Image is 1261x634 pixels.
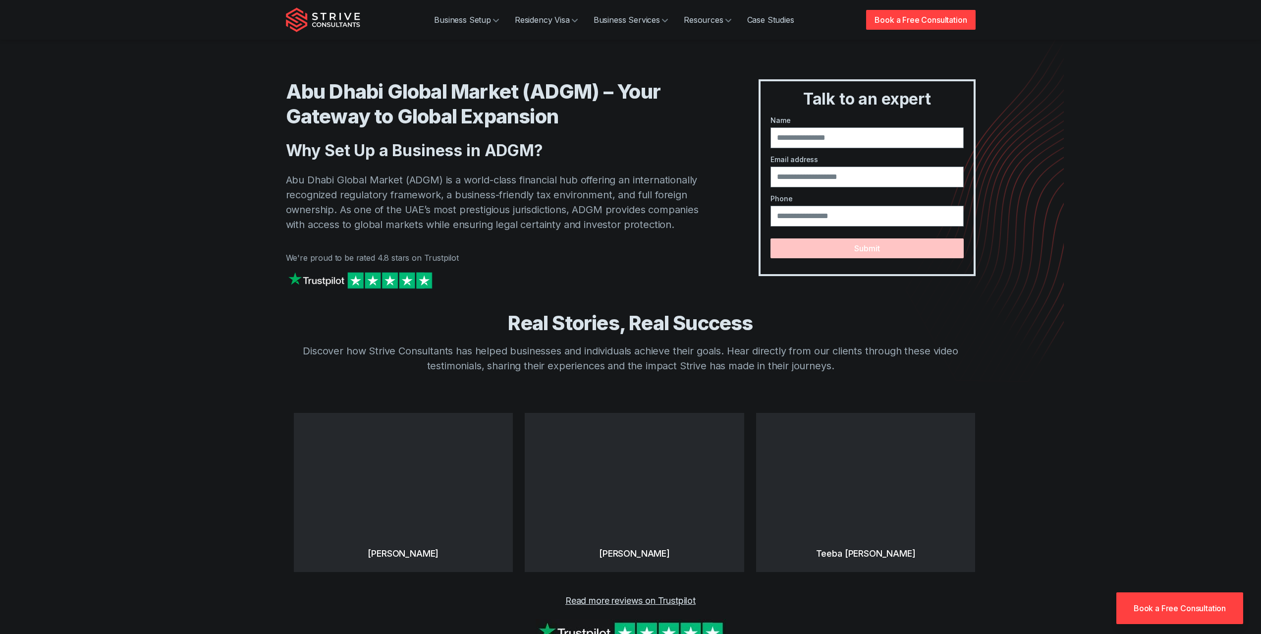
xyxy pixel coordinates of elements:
[286,141,719,161] h2: Why Set Up a Business in ADGM?
[768,425,964,535] iframe: Teeba Bosnic
[765,89,969,109] h3: Talk to an expert
[306,425,501,535] iframe: Steve Broad
[537,547,732,560] h4: [PERSON_NAME]
[756,413,976,572] li: 3 of 5
[286,7,360,32] img: Strive Consultants
[565,595,696,606] a: Read more reviews on Trustpilot
[768,547,964,560] h4: Teeba [PERSON_NAME]
[586,10,676,30] a: Business Services
[286,270,435,291] img: Strive on Trustpilot
[1116,592,1243,624] a: Book a Free Consultation
[286,252,719,264] p: We're proud to be rated 4.8 stars on Trustpilot
[306,547,501,560] h4: [PERSON_NAME]
[770,193,963,204] label: Phone
[866,10,975,30] a: Book a Free Consultation
[525,413,744,572] li: 2 of 5
[537,425,732,535] iframe: Chris Hodgson
[770,238,963,258] button: Submit
[770,154,963,165] label: Email address
[286,79,719,129] h1: Abu Dhabi Global Market (ADGM) – Your Gateway to Global Expansion
[676,10,739,30] a: Resources
[286,344,976,373] p: Discover how Strive Consultants has helped businesses and individuals achieve their goals. Hear d...
[286,311,976,336] h3: Real Stories, Real Success
[294,413,513,572] li: 1 of 5
[286,173,719,232] p: Abu Dhabi Global Market (ADGM) is a world-class financial hub offering an internationally recogni...
[770,115,963,125] label: Name
[739,10,802,30] a: Case Studies
[426,10,507,30] a: Business Setup
[507,10,586,30] a: Residency Visa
